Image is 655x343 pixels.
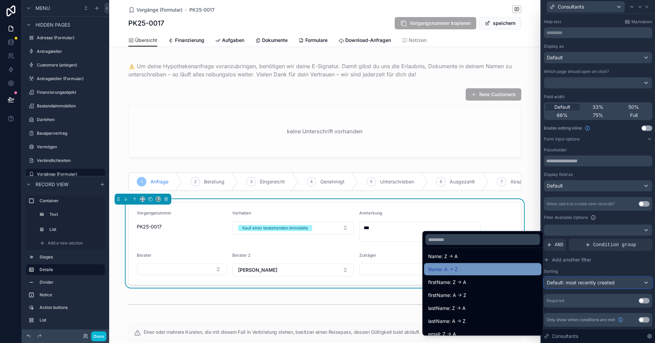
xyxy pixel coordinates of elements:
span: firstName: A -> Z [428,291,466,299]
span: Menu [35,5,50,12]
span: Notizen [409,37,426,44]
label: Stages [40,254,102,260]
label: Divider [40,280,102,285]
a: Finanzierung [168,34,204,48]
div: Kauf einer bestehenden Immobilie [242,225,308,231]
label: Notice [40,292,102,298]
a: Darlehen [26,114,105,125]
a: Verbindlichkeiten [26,155,105,166]
a: Formulare [299,34,327,48]
button: Select Button [137,264,227,275]
label: Bausparvertrag [37,131,104,136]
a: Notizen [402,34,426,48]
a: Antragsteller [26,46,105,57]
span: lastName: Z -> A [428,304,466,312]
span: Finanzierung [175,37,204,44]
a: Finanzierungsobjekt [26,87,105,98]
label: Vorgänge (Formular) [37,171,101,177]
label: Text [49,212,101,217]
span: Vorhaben [232,210,251,215]
a: Aufgaben [215,34,244,48]
label: Action buttons [40,305,102,310]
button: Done [91,331,106,341]
label: Customers (anlegen) [37,62,104,68]
span: Download-Anfragen [345,37,391,44]
label: List [40,317,102,323]
label: Darlehen [37,117,104,122]
span: email: Z -> A [428,330,456,338]
span: Hidden pages [35,21,70,28]
label: Adresse (Formular) [37,35,104,41]
a: Customers (anlegen) [26,60,105,71]
label: Verbindlichkeiten [37,158,104,163]
label: Details [40,267,100,272]
label: Bestandsimmobilien [37,103,104,109]
label: Antragsteller (Formular) [37,76,104,81]
button: Select Button [232,264,354,277]
label: Container [40,198,102,204]
span: Aufgaben [222,37,244,44]
label: Vermögen [37,144,104,150]
span: lastName: A -> Z [428,317,466,325]
h1: PK25-0017 [128,18,164,28]
span: Berater [137,253,151,258]
div: scrollable content [22,192,109,329]
button: Select Button [359,264,449,275]
a: Download-Anfragen [338,34,391,48]
span: firstName: Z -> A [428,278,466,286]
a: Antragsteller (Formular) [26,73,105,84]
span: Vorgangsnummer [137,210,172,215]
span: Berater 2 [232,253,250,258]
button: Select Button [232,221,354,234]
span: Übersicht [135,37,157,44]
span: Add a new section [48,240,83,246]
a: Bestandsimmobilien [26,101,105,111]
button: speichern [479,17,521,29]
span: Dokumente [262,37,288,44]
a: Adresse (Formular) [26,32,105,43]
a: Dokumente [255,34,288,48]
span: Anmerkung [359,210,382,215]
a: Vorgänge (Formular) [128,6,183,13]
span: [PERSON_NAME] [238,267,277,273]
a: Bausparvertrag [26,128,105,139]
label: Antragsteller [37,49,104,54]
span: Name: A -> Z [428,265,458,273]
a: Vermögen [26,141,105,152]
a: Übersicht [128,34,157,47]
label: List [49,227,101,232]
span: Zuträger [359,253,376,258]
label: Finanzierungsobjekt [37,90,104,95]
a: Vorgänge (Formular) [26,169,105,180]
span: Name: Z -> A [428,252,458,260]
span: PK25-0017 [137,223,227,230]
span: Record view [35,181,69,188]
span: Vorgänge (Formular) [136,6,183,13]
a: PK25-0017 [189,6,215,13]
span: Formulare [305,37,327,44]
